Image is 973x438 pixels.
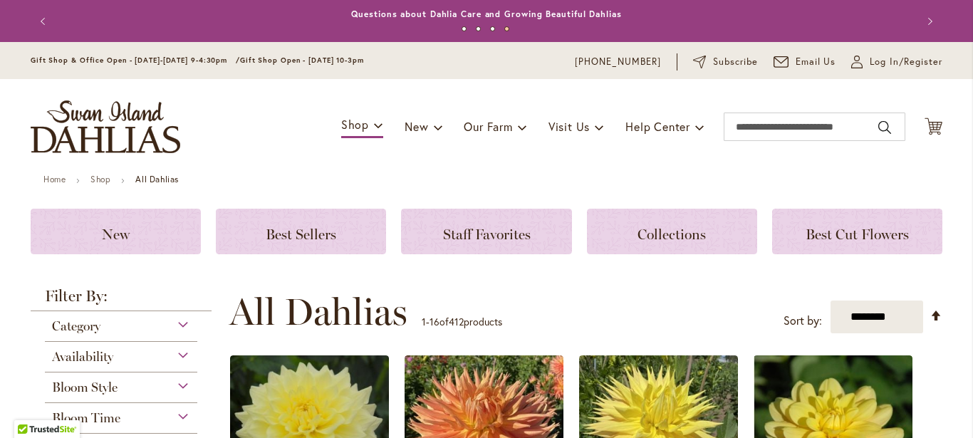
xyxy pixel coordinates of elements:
a: store logo [31,100,180,153]
a: Staff Favorites [401,209,571,254]
a: Collections [587,209,757,254]
span: Best Cut Flowers [806,226,909,243]
a: Best Sellers [216,209,386,254]
span: Collections [638,226,706,243]
span: Availability [52,349,113,365]
span: Our Farm [464,119,512,134]
a: Questions about Dahlia Care and Growing Beautiful Dahlias [351,9,621,19]
a: Email Us [774,55,836,69]
span: Shop [341,117,369,132]
span: Category [52,318,100,334]
span: 412 [449,315,464,328]
span: New [102,226,130,243]
iframe: Launch Accessibility Center [11,387,51,427]
strong: Filter By: [31,288,212,311]
span: Log In/Register [870,55,942,69]
a: New [31,209,201,254]
span: Gift Shop & Office Open - [DATE]-[DATE] 9-4:30pm / [31,56,240,65]
span: 1 [422,315,426,328]
span: Gift Shop Open - [DATE] 10-3pm [240,56,364,65]
span: New [405,119,428,134]
span: Email Us [796,55,836,69]
strong: All Dahlias [135,174,179,184]
a: [PHONE_NUMBER] [575,55,661,69]
a: Home [43,174,66,184]
span: Staff Favorites [443,226,531,243]
a: Shop [90,174,110,184]
button: Previous [31,7,59,36]
span: Bloom Time [52,410,120,426]
span: Bloom Style [52,380,118,395]
span: Subscribe [713,55,758,69]
button: 1 of 4 [462,26,467,31]
a: Best Cut Flowers [772,209,942,254]
span: All Dahlias [229,291,407,333]
button: Next [914,7,942,36]
button: 3 of 4 [490,26,495,31]
button: 2 of 4 [476,26,481,31]
p: - of products [422,311,502,333]
span: Best Sellers [266,226,336,243]
a: Subscribe [693,55,758,69]
span: Visit Us [548,119,590,134]
span: 16 [430,315,439,328]
button: 4 of 4 [504,26,509,31]
a: Log In/Register [851,55,942,69]
span: Help Center [625,119,690,134]
label: Sort by: [784,308,822,334]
